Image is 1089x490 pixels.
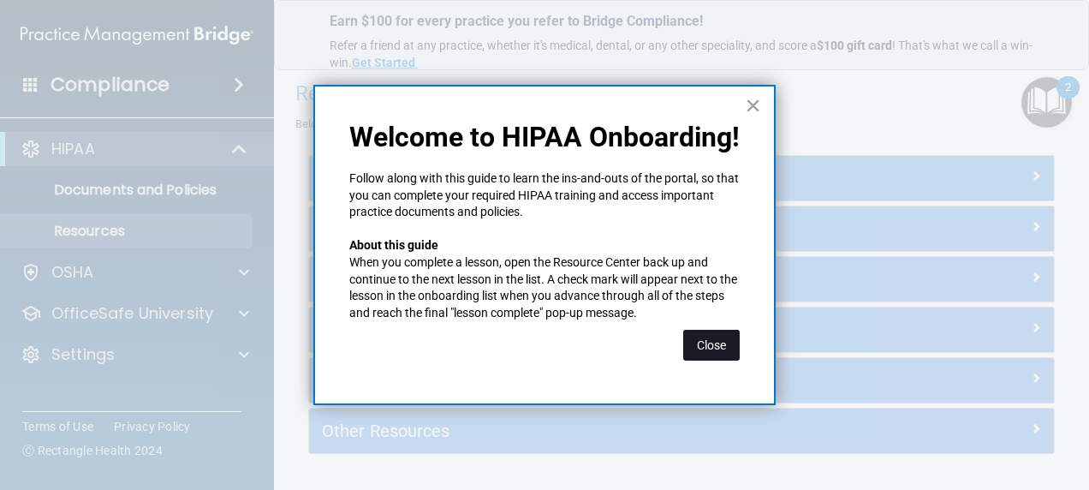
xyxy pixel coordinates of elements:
[349,254,740,321] p: When you complete a lesson, open the Resource Center back up and continue to the next lesson in t...
[683,330,740,361] button: Close
[349,238,438,252] strong: About this guide
[349,121,740,153] p: Welcome to HIPAA Onboarding!
[745,92,761,119] button: Close
[349,170,740,221] p: Follow along with this guide to learn the ins-and-outs of the portal, so that you can complete yo...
